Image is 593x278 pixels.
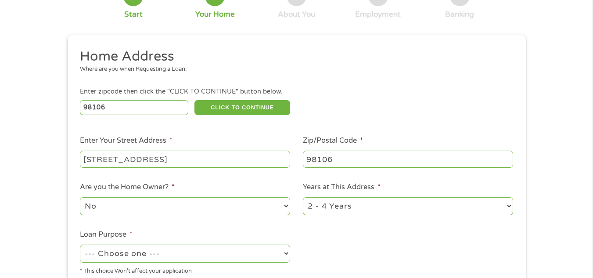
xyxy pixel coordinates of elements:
label: Are you the Home Owner? [80,183,175,192]
label: Loan Purpose [80,230,133,239]
div: Where are you when Requesting a Loan. [80,65,507,74]
div: Banking [445,10,474,19]
div: Your Home [195,10,235,19]
div: About You [278,10,315,19]
input: Enter Zipcode (e.g 01510) [80,100,188,115]
input: 1 Main Street [80,151,290,167]
label: Zip/Postal Code [303,136,363,145]
div: Enter zipcode then click the "CLICK TO CONTINUE" button below. [80,87,513,97]
div: Employment [355,10,401,19]
div: * This choice Won’t affect your application [80,264,290,276]
h2: Home Address [80,48,507,65]
label: Years at This Address [303,183,381,192]
button: CLICK TO CONTINUE [194,100,290,115]
label: Enter Your Street Address [80,136,173,145]
div: Start [124,10,143,19]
